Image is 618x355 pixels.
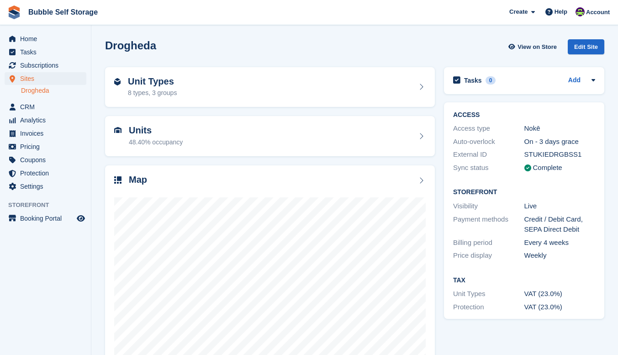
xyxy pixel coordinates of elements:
[5,101,86,113] a: menu
[518,42,557,52] span: View on Store
[5,59,86,72] a: menu
[5,32,86,45] a: menu
[524,302,596,313] div: VAT (23.0%)
[20,32,75,45] span: Home
[453,238,524,248] div: Billing period
[5,154,86,166] a: menu
[114,127,121,133] img: unit-icn-7be61d7bf1b0ce9d3e12c5938cc71ed9869f7b940bace4675aadf7bd6d80202e.svg
[453,250,524,261] div: Price display
[25,5,101,20] a: Bubble Self Storage
[524,289,596,299] div: VAT (23.0%)
[20,114,75,127] span: Analytics
[453,277,595,284] h2: Tax
[5,127,86,140] a: menu
[5,114,86,127] a: menu
[20,167,75,180] span: Protection
[464,76,482,85] h2: Tasks
[576,7,585,16] img: Tom Gilmore
[5,72,86,85] a: menu
[453,149,524,160] div: External ID
[568,39,604,58] a: Edit Site
[20,127,75,140] span: Invoices
[555,7,567,16] span: Help
[5,180,86,193] a: menu
[20,72,75,85] span: Sites
[5,46,86,58] a: menu
[568,39,604,54] div: Edit Site
[586,8,610,17] span: Account
[20,212,75,225] span: Booking Portal
[75,213,86,224] a: Preview store
[129,175,147,185] h2: Map
[20,101,75,113] span: CRM
[507,39,560,54] a: View on Store
[8,201,91,210] span: Storefront
[524,238,596,248] div: Every 4 weeks
[568,75,581,86] a: Add
[105,67,435,107] a: Unit Types 8 types, 3 groups
[20,154,75,166] span: Coupons
[128,76,177,87] h2: Unit Types
[453,201,524,212] div: Visibility
[129,138,183,147] div: 48.40% occupancy
[5,167,86,180] a: menu
[20,140,75,153] span: Pricing
[453,163,524,173] div: Sync status
[524,149,596,160] div: STUKIEDRGBSS1
[20,59,75,72] span: Subscriptions
[486,76,496,85] div: 0
[21,86,86,95] a: Drogheda
[5,212,86,225] a: menu
[509,7,528,16] span: Create
[5,140,86,153] a: menu
[20,46,75,58] span: Tasks
[524,250,596,261] div: Weekly
[105,39,156,52] h2: Drogheda
[105,116,435,156] a: Units 48.40% occupancy
[524,201,596,212] div: Live
[453,214,524,235] div: Payment methods
[114,176,121,184] img: map-icn-33ee37083ee616e46c38cad1a60f524a97daa1e2b2c8c0bc3eb3415660979fc1.svg
[453,137,524,147] div: Auto-overlock
[453,189,595,196] h2: Storefront
[524,214,596,235] div: Credit / Debit Card, SEPA Direct Debit
[128,88,177,98] div: 8 types, 3 groups
[453,289,524,299] div: Unit Types
[453,123,524,134] div: Access type
[20,180,75,193] span: Settings
[7,5,21,19] img: stora-icon-8386f47178a22dfd0bd8f6a31ec36ba5ce8667c1dd55bd0f319d3a0aa187defe.svg
[129,125,183,136] h2: Units
[114,78,121,85] img: unit-type-icn-2b2737a686de81e16bb02015468b77c625bbabd49415b5ef34ead5e3b44a266d.svg
[453,302,524,313] div: Protection
[453,111,595,119] h2: ACCESS
[524,137,596,147] div: On - 3 days grace
[533,163,562,173] div: Complete
[524,123,596,134] div: Nokē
